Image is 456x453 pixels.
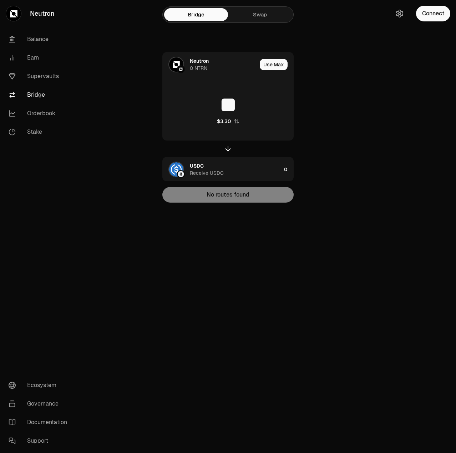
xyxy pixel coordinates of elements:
div: USDC [190,162,204,169]
img: USDC Logo [169,162,183,177]
a: Governance [3,395,77,413]
a: Supervaults [3,67,77,86]
a: Orderbook [3,104,77,123]
button: Connect [416,6,450,21]
a: Swap [228,8,292,21]
div: Neutron [190,57,209,65]
a: Balance [3,30,77,49]
a: Earn [3,49,77,67]
div: USDC LogoEthereum LogoUSDCReceive USDC [163,157,281,182]
button: USDC LogoEthereum LogoUSDCReceive USDC0 [163,157,293,182]
div: 0 [284,157,293,182]
a: Bridge [164,8,228,21]
button: $3.30 [217,118,239,125]
a: Stake [3,123,77,141]
button: Use Max [260,59,288,70]
a: Support [3,432,77,450]
a: Documentation [3,413,77,432]
div: Receive USDC [190,169,224,177]
img: NTRN Logo [169,57,183,72]
a: Ecosystem [3,376,77,395]
img: Ethereum Logo [178,171,184,177]
a: Bridge [3,86,77,104]
div: NTRN LogoNeutron LogoNeutron0 NTRN [163,52,257,77]
img: Neutron Logo [178,66,184,72]
div: $3.30 [217,118,231,125]
div: 0 NTRN [190,65,207,72]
